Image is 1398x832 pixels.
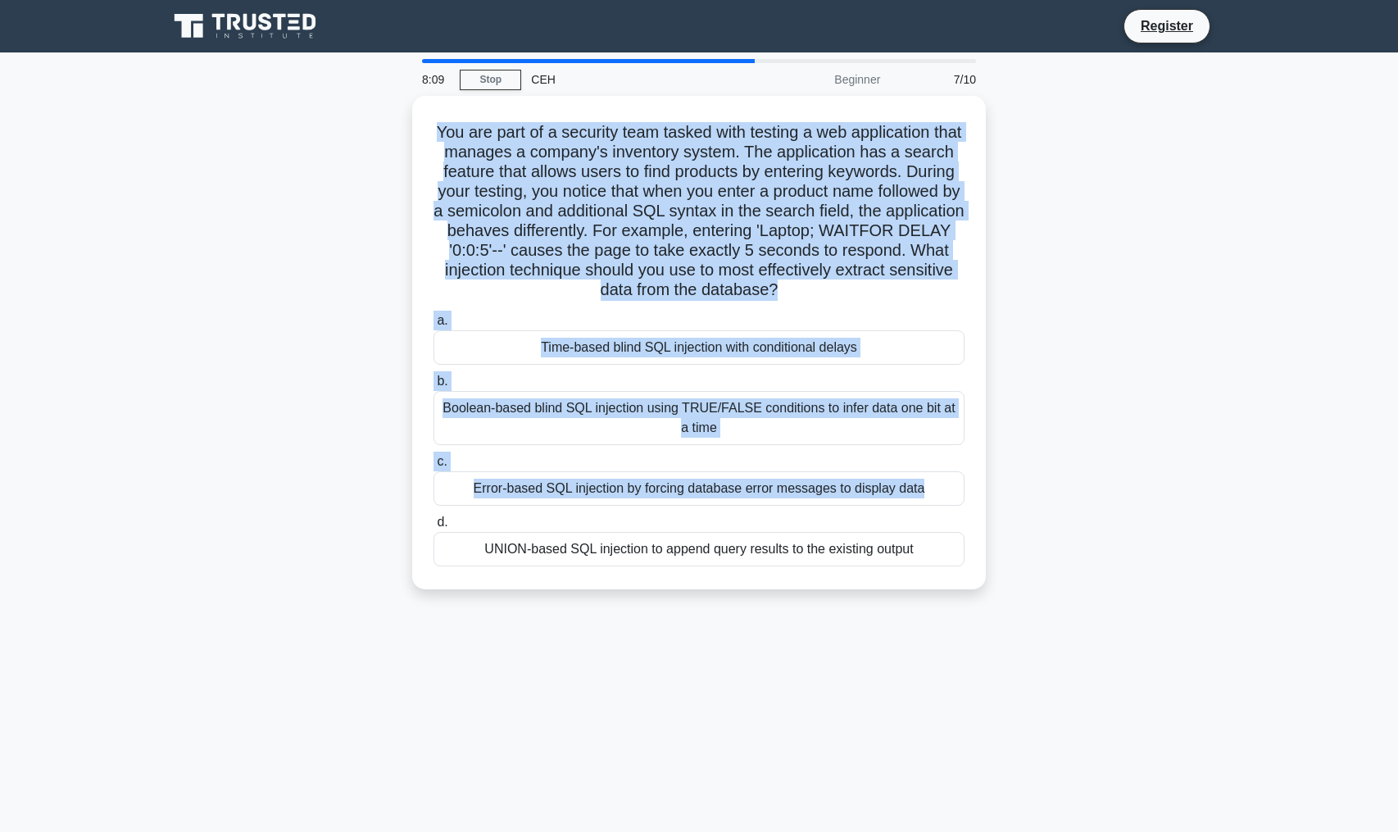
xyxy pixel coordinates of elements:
span: a. [437,313,447,327]
div: Error-based SQL injection by forcing database error messages to display data [433,471,965,506]
a: Register [1131,16,1203,36]
div: 7/10 [890,63,986,96]
span: b. [437,374,447,388]
h5: You are part of a security team tasked with testing a web application that manages a company's in... [432,122,966,301]
a: Stop [460,70,521,90]
div: 8:09 [412,63,460,96]
div: UNION-based SQL injection to append query results to the existing output [433,532,965,566]
div: Beginner [747,63,890,96]
span: c. [437,454,447,468]
div: Boolean-based blind SQL injection using TRUE/FALSE conditions to infer data one bit at a time [433,391,965,445]
div: CEH [521,63,747,96]
div: Time-based blind SQL injection with conditional delays [433,330,965,365]
span: d. [437,515,447,529]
